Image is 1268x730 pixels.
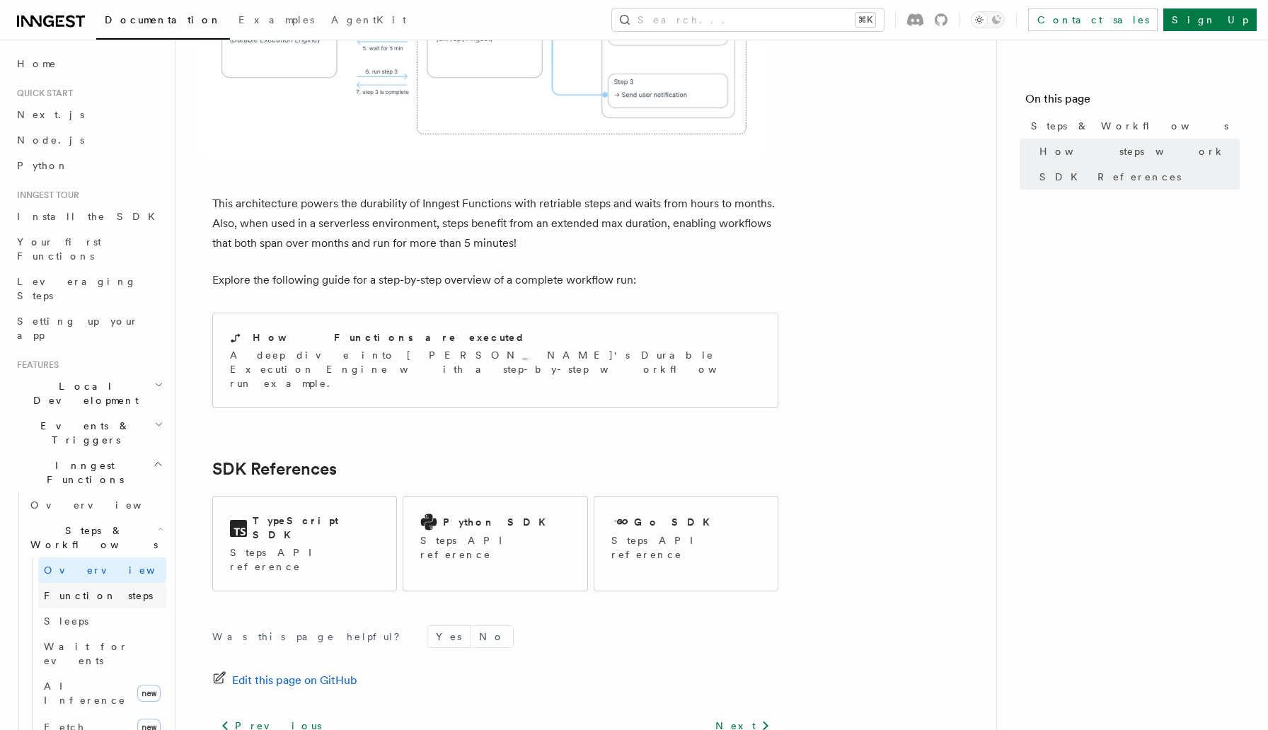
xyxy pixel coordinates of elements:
a: Documentation [96,4,230,40]
span: Quick start [11,88,73,99]
button: Inngest Functions [11,453,166,492]
button: No [471,626,513,647]
a: Overview [25,492,166,518]
span: Steps & Workflows [25,523,158,552]
a: SDK References [1034,164,1240,190]
p: Steps API reference [611,533,761,562]
span: Install the SDK [17,211,163,222]
a: How steps work [1034,139,1240,164]
h4: On this page [1025,91,1240,113]
a: Overview [38,557,166,583]
a: Home [11,51,166,76]
span: Python [17,160,69,171]
a: Steps & Workflows [1025,113,1240,139]
span: Documentation [105,14,221,25]
span: Function steps [44,590,153,601]
a: Function steps [38,583,166,608]
p: Steps API reference [420,533,570,562]
button: Toggle dark mode [971,11,1005,28]
button: Yes [427,626,470,647]
button: Events & Triggers [11,413,166,453]
span: Leveraging Steps [17,276,137,301]
h2: Python SDK [443,515,554,529]
span: Setting up your app [17,315,139,341]
a: SDK References [212,459,337,479]
a: Leveraging Steps [11,269,166,308]
a: Python [11,153,166,178]
span: Wait for events [44,641,128,666]
a: Edit this page on GitHub [212,671,357,690]
span: Events & Triggers [11,419,154,447]
a: Install the SDK [11,204,166,229]
span: Inngest Functions [11,458,153,487]
a: Python SDKSteps API reference [403,496,587,591]
a: AI Inferencenew [38,673,166,713]
span: Examples [238,14,314,25]
a: Contact sales [1028,8,1158,31]
h2: TypeScript SDK [253,514,379,542]
span: Home [17,57,57,71]
a: Setting up your app [11,308,166,348]
a: Examples [230,4,323,38]
button: Steps & Workflows [25,518,166,557]
span: AgentKit [331,14,406,25]
p: A deep dive into [PERSON_NAME]'s Durable Execution Engine with a step-by-step workflow run example. [230,348,761,390]
span: Overview [30,499,176,511]
span: Local Development [11,379,154,407]
a: Wait for events [38,634,166,673]
a: Your first Functions [11,229,166,269]
h2: Go SDK [634,515,718,529]
span: Inngest tour [11,190,79,201]
span: Features [11,359,59,371]
h2: How Functions are executed [253,330,526,344]
button: Local Development [11,373,166,413]
p: Explore the following guide for a step-by-step overview of a complete workflow run: [212,270,778,290]
a: How Functions are executedA deep dive into [PERSON_NAME]'s Durable Execution Engine with a step-b... [212,313,778,408]
span: Node.js [17,134,84,146]
span: Sleeps [44,615,88,627]
a: Sleeps [38,608,166,634]
span: Edit this page on GitHub [232,671,357,690]
span: Next.js [17,109,84,120]
a: Sign Up [1163,8,1257,31]
span: SDK References [1039,170,1181,184]
button: Search...⌘K [612,8,884,31]
a: AgentKit [323,4,415,38]
p: Steps API reference [230,545,379,574]
a: Go SDKSteps API reference [594,496,778,591]
span: How steps work [1039,144,1226,158]
span: Steps & Workflows [1031,119,1228,133]
span: AI Inference [44,680,126,706]
a: Next.js [11,102,166,127]
span: Your first Functions [17,236,101,262]
a: TypeScript SDKSteps API reference [212,496,397,591]
kbd: ⌘K [855,13,875,27]
span: Overview [44,564,190,576]
p: This architecture powers the durability of Inngest Functions with retriable steps and waits from ... [212,194,778,253]
span: new [137,685,161,702]
a: Node.js [11,127,166,153]
p: Was this page helpful? [212,630,410,644]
